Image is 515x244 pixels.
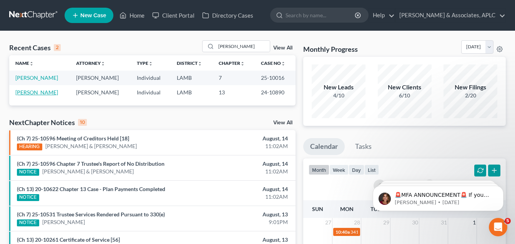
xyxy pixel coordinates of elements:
td: Individual [131,85,171,99]
a: Calendar [303,138,345,155]
a: (Ch 13) 20-10622 Chapter 13 Case - Plan Payments Completed [17,186,165,192]
td: LAMB [171,71,212,85]
span: Sun [312,206,323,212]
i: unfold_more [29,61,34,66]
div: August, 14 [203,160,288,168]
iframe: Intercom notifications message [361,170,515,223]
div: 2/20 [444,92,497,99]
a: Typeunfold_more [137,60,153,66]
input: Search by name... [286,8,356,22]
div: 10 [78,119,87,126]
div: August, 14 [203,135,288,142]
a: Case Nounfold_more [261,60,286,66]
span: New Case [80,13,106,18]
td: LAMB [171,85,212,99]
div: NextChapter Notices [9,118,87,127]
a: (Ch 7) 25-10596 Chapter 7 Trustee's Report of No Distribution [17,160,164,167]
div: August, 14 [203,185,288,193]
a: Districtunfold_more [177,60,202,66]
td: 25-10016 [255,71,296,85]
a: Directory Cases [198,8,257,22]
button: list [364,165,379,175]
div: 11:02AM [203,142,288,150]
div: NOTICE [17,219,39,226]
h3: Monthly Progress [303,45,358,54]
div: NOTICE [17,194,39,201]
a: [PERSON_NAME] & [PERSON_NAME] [45,142,137,150]
a: [PERSON_NAME] [42,218,85,226]
div: August, 13 [203,236,288,244]
span: 5 [505,218,511,224]
td: 13 [213,85,255,99]
span: 10:40a [336,229,350,235]
td: 7 [213,71,255,85]
a: View All [273,45,292,51]
td: [PERSON_NAME] [70,71,131,85]
a: Tasks [348,138,379,155]
div: Recent Cases [9,43,61,52]
div: 11:02AM [203,193,288,201]
div: 11:02AM [203,168,288,175]
button: week [329,165,349,175]
div: 4/10 [312,92,365,99]
div: 6/10 [378,92,432,99]
span: 27 [324,218,332,227]
i: unfold_more [281,61,286,66]
td: [PERSON_NAME] [70,85,131,99]
a: Home [116,8,148,22]
a: (Ch 13) 20-10261 Certificate of Service [56] [17,236,120,243]
a: (Ch 7) 25-10596 Meeting of Creditors Held [18] [17,135,129,142]
a: [PERSON_NAME] & [PERSON_NAME] [42,168,134,175]
div: HEARING [17,143,42,150]
a: Chapterunfold_more [219,60,245,66]
span: 28 [353,218,361,227]
a: [PERSON_NAME] [15,74,58,81]
a: [PERSON_NAME] & Associates, APLC [395,8,505,22]
td: Individual [131,71,171,85]
div: 2 [54,44,61,51]
div: New Clients [378,83,432,92]
i: unfold_more [198,61,202,66]
input: Search by name... [216,41,270,52]
td: 24-10890 [255,85,296,99]
div: August, 13 [203,211,288,218]
div: NOTICE [17,169,39,176]
i: unfold_more [240,61,245,66]
a: View All [273,120,292,125]
span: 341(a) meeting for [PERSON_NAME]. [PERSON_NAME] [351,229,463,235]
a: Attorneyunfold_more [76,60,105,66]
div: New Filings [444,83,497,92]
span: Mon [340,206,354,212]
a: Client Portal [148,8,198,22]
iframe: Intercom live chat [489,218,507,236]
div: New Leads [312,83,365,92]
a: (Ch 7) 25-10531 Trustee Services Rendered Pursuant to 330(e) [17,211,165,218]
a: [PERSON_NAME] [15,89,58,96]
div: 9:01PM [203,218,288,226]
i: unfold_more [101,61,105,66]
a: Help [369,8,395,22]
button: day [349,165,364,175]
i: unfold_more [148,61,153,66]
a: Nameunfold_more [15,60,34,66]
button: month [309,165,329,175]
